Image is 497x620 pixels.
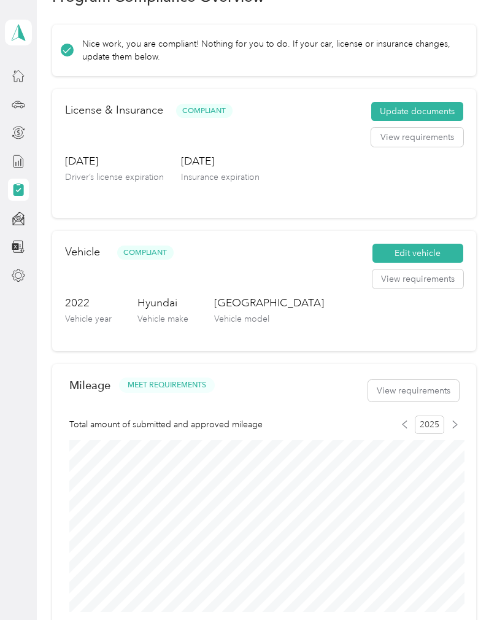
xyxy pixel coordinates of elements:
h2: Vehicle [65,244,100,260]
button: MEET REQUIREMENTS [119,378,215,393]
h3: Hyundai [137,295,188,311]
h3: 2022 [65,295,112,311]
p: Vehicle make [137,312,188,325]
iframe: Everlance-gr Chat Button Frame [428,551,497,620]
span: MEET REQUIREMENTS [128,380,206,391]
p: Vehicle model [214,312,324,325]
span: Total amount of submitted and approved mileage [69,418,263,431]
button: Update documents [371,102,463,122]
h2: License & Insurance [65,102,163,118]
span: Compliant [117,246,174,260]
h3: [GEOGRAPHIC_DATA] [214,295,324,311]
p: Insurance expiration [181,171,260,184]
h3: [DATE] [65,153,164,169]
p: Nice work, you are compliant! Nothing for you to do. If your car, license or insurance changes, u... [82,37,459,63]
button: View requirements [368,380,459,401]
h2: Mileage [69,379,110,392]
button: Edit vehicle [372,244,463,263]
button: View requirements [371,128,463,147]
button: View requirements [372,269,463,289]
p: Driver’s license expiration [65,171,164,184]
h3: [DATE] [181,153,260,169]
p: Vehicle year [65,312,112,325]
span: 2025 [415,416,444,434]
span: Compliant [176,104,233,118]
